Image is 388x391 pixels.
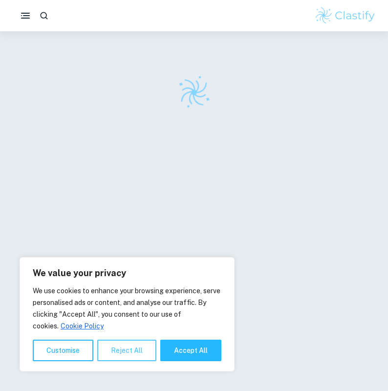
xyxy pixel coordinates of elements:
[33,340,93,361] button: Customise
[60,322,104,330] a: Cookie Policy
[160,340,221,361] button: Accept All
[314,6,376,25] img: Clastify logo
[33,267,221,279] p: We value your privacy
[20,257,235,371] div: We value your privacy
[33,285,221,332] p: We use cookies to enhance your browsing experience, serve personalised ads or content, and analys...
[172,70,216,114] img: Clastify logo
[97,340,156,361] button: Reject All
